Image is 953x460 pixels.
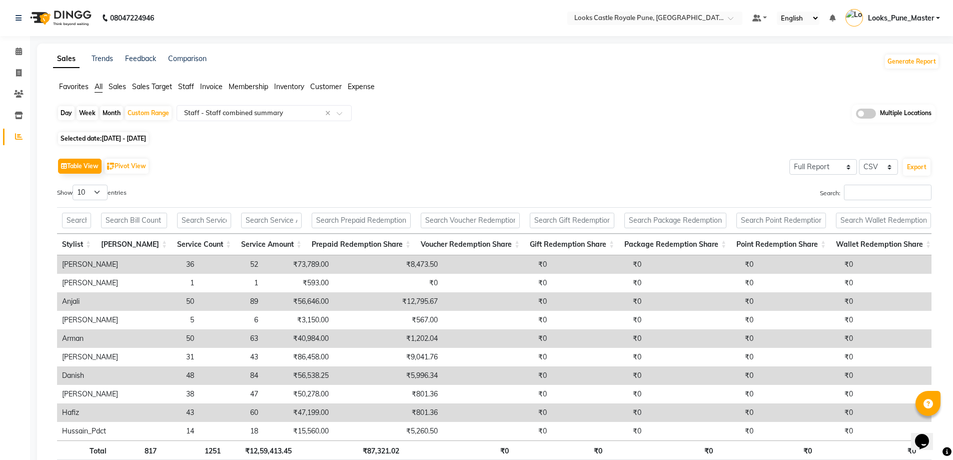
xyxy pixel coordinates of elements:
[101,213,167,228] input: Search Bill Count
[62,213,91,228] input: Search Stylist
[57,185,127,200] label: Show entries
[552,403,646,422] td: ₹0
[334,292,443,311] td: ₹12,795.67
[552,255,646,274] td: ₹0
[123,348,199,366] td: 31
[552,366,646,385] td: ₹0
[57,255,123,274] td: [PERSON_NAME]
[443,329,552,348] td: ₹0
[125,106,172,120] div: Custom Range
[263,422,334,440] td: ₹15,560.00
[263,292,334,311] td: ₹56,646.00
[325,108,334,119] span: Clear all
[274,82,304,91] span: Inventory
[57,385,123,403] td: [PERSON_NAME]
[443,366,552,385] td: ₹0
[92,54,113,63] a: Trends
[123,255,199,274] td: 36
[73,185,108,200] select: Showentries
[58,106,75,120] div: Day
[263,403,334,422] td: ₹47,199.00
[199,385,263,403] td: 47
[646,385,758,403] td: ₹0
[263,274,334,292] td: ₹593.00
[443,403,552,422] td: ₹0
[646,255,758,274] td: ₹0
[348,82,375,91] span: Expense
[105,159,149,174] button: Pivot View
[758,329,858,348] td: ₹0
[307,234,416,255] th: Prepaid Redemption Share: activate to sort column ascending
[911,420,943,450] iframe: chat widget
[530,213,614,228] input: Search Gift Redemption Share
[57,440,112,460] th: Total
[57,311,123,329] td: [PERSON_NAME]
[514,440,608,460] th: ₹0
[731,234,831,255] th: Point Redemption Share: activate to sort column ascending
[57,292,123,311] td: Anjali
[758,292,858,311] td: ₹0
[334,403,443,422] td: ₹801.36
[96,234,172,255] th: Bill Count: activate to sort column ascending
[525,234,619,255] th: Gift Redemption Share: activate to sort column ascending
[607,440,718,460] th: ₹0
[443,311,552,329] td: ₹0
[310,82,342,91] span: Customer
[123,385,199,403] td: 38
[199,274,263,292] td: 1
[199,329,263,348] td: 63
[845,9,863,27] img: Looks_Pune_Master
[199,311,263,329] td: 6
[57,234,96,255] th: Stylist: activate to sort column ascending
[820,185,931,200] label: Search:
[334,274,443,292] td: ₹0
[241,213,302,228] input: Search Service Amount
[123,311,199,329] td: 5
[59,82,89,91] span: Favorites
[199,348,263,366] td: 43
[112,440,162,460] th: 817
[100,106,123,120] div: Month
[297,440,404,460] th: ₹87,321.02
[646,311,758,329] td: ₹0
[868,13,934,24] span: Looks_Pune_Master
[109,82,126,91] span: Sales
[624,213,726,228] input: Search Package Redemption Share
[123,366,199,385] td: 48
[58,132,149,145] span: Selected date:
[416,234,525,255] th: Voucher Redemption Share: activate to sort column ascending
[443,385,552,403] td: ₹0
[102,135,146,142] span: [DATE] - [DATE]
[199,422,263,440] td: 18
[263,255,334,274] td: ₹73,789.00
[229,82,268,91] span: Membership
[200,82,223,91] span: Invoice
[168,54,207,63] a: Comparison
[77,106,98,120] div: Week
[199,292,263,311] td: 89
[646,366,758,385] td: ₹0
[263,385,334,403] td: ₹50,278.00
[334,311,443,329] td: ₹567.00
[58,159,102,174] button: Table View
[443,348,552,366] td: ₹0
[880,109,931,119] span: Multiple Locations
[646,292,758,311] td: ₹0
[758,366,858,385] td: ₹0
[758,348,858,366] td: ₹0
[57,348,123,366] td: [PERSON_NAME]
[57,403,123,422] td: Hafiz
[263,366,334,385] td: ₹56,538.25
[421,213,520,228] input: Search Voucher Redemption Share
[334,255,443,274] td: ₹8,473.50
[177,213,231,228] input: Search Service Count
[552,422,646,440] td: ₹0
[758,255,858,274] td: ₹0
[758,403,858,422] td: ₹0
[844,185,931,200] input: Search:
[619,234,731,255] th: Package Redemption Share: activate to sort column ascending
[123,274,199,292] td: 1
[758,385,858,403] td: ₹0
[110,4,154,32] b: 08047224946
[758,311,858,329] td: ₹0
